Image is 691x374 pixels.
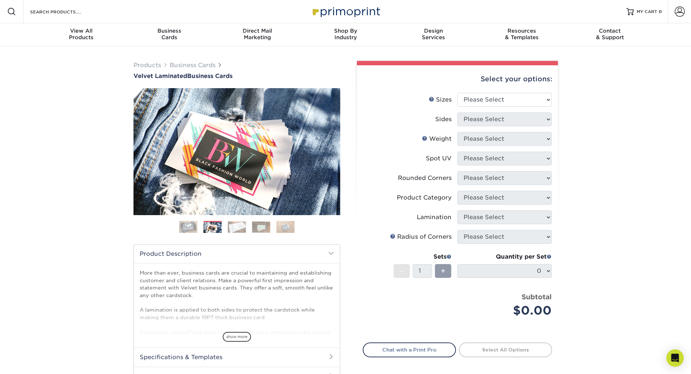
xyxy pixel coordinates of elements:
[478,23,566,46] a: Resources& Templates
[417,213,452,222] div: Lamination
[441,266,445,276] span: +
[459,342,552,357] a: Select All Options
[134,348,340,366] h2: Specifications & Templates
[301,23,390,46] a: Shop ByIndustry
[37,28,126,34] span: View All
[301,28,390,34] span: Shop By
[125,23,213,46] a: BusinessCards
[422,135,452,143] div: Weight
[252,221,270,233] img: Business Cards 04
[426,154,452,163] div: Spot UV
[566,23,654,46] a: Contact& Support
[566,28,654,34] span: Contact
[309,4,382,19] img: Primoprint
[666,349,684,367] div: Open Intercom Messenger
[228,221,246,233] img: Business Cards 03
[134,244,340,263] h2: Product Description
[133,88,340,215] img: Velvet Laminated 02
[133,73,187,79] span: Velvet Laminated
[522,293,552,301] strong: Subtotal
[478,28,566,34] span: Resources
[133,73,340,79] a: Velvet LaminatedBusiness Cards
[213,23,301,46] a: Direct MailMarketing
[213,28,301,34] span: Direct Mail
[223,332,251,342] span: show more
[394,252,452,261] div: Sets
[213,28,301,41] div: Marketing
[390,28,478,34] span: Design
[397,193,452,202] div: Product Category
[29,7,100,16] input: SEARCH PRODUCTS.....
[463,302,552,319] div: $0.00
[566,28,654,41] div: & Support
[37,23,126,46] a: View AllProducts
[276,221,295,233] img: Business Cards 05
[363,342,456,357] a: Chat with a Print Pro
[170,62,215,69] a: Business Cards
[301,28,390,41] div: Industry
[390,28,478,41] div: Services
[133,73,340,79] h1: Business Cards
[435,115,452,124] div: Sides
[478,28,566,41] div: & Templates
[390,23,478,46] a: DesignServices
[363,65,552,93] div: Select your options:
[659,9,662,14] span: 0
[400,266,403,276] span: -
[37,28,126,41] div: Products
[203,222,222,233] img: Business Cards 02
[429,95,452,104] div: Sizes
[398,174,452,182] div: Rounded Corners
[179,218,197,236] img: Business Cards 01
[390,233,452,241] div: Radius of Corners
[125,28,213,41] div: Cards
[637,9,657,15] span: MY CART
[457,252,552,261] div: Quantity per Set
[125,28,213,34] span: Business
[133,62,161,69] a: Products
